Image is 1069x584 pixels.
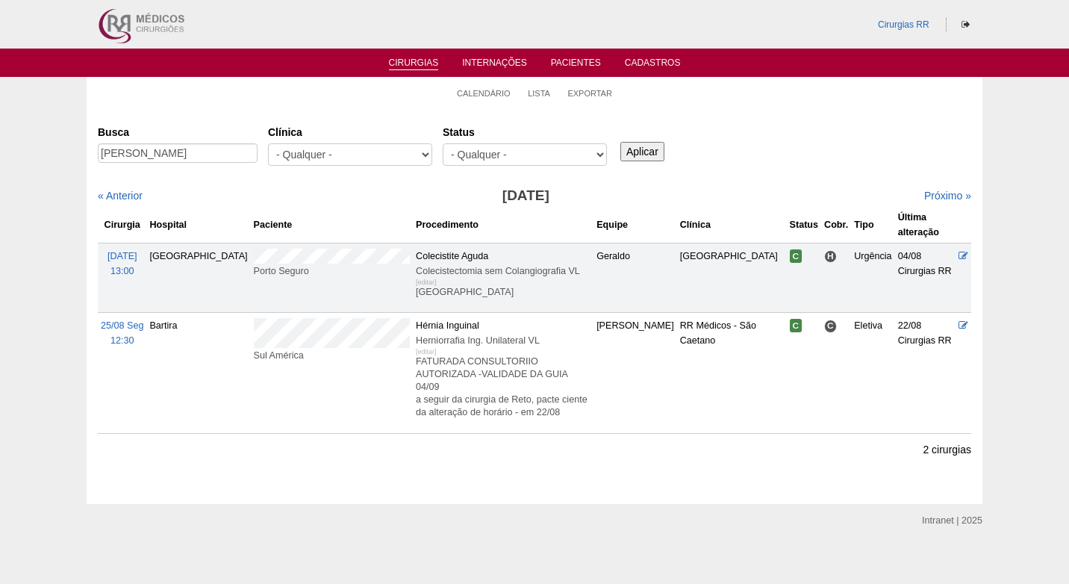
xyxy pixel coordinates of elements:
[878,19,929,30] a: Cirurgias RR
[851,207,894,243] th: Tipo
[593,207,677,243] th: Equipe
[416,344,437,359] div: [editar]
[254,264,411,279] div: Porto Seguro
[413,313,593,433] td: Hérnia Inguinal
[821,207,851,243] th: Cobr.
[98,125,258,140] label: Busca
[107,251,137,276] a: [DATE] 13:00
[146,243,250,312] td: [GEOGRAPHIC_DATA]
[416,286,590,299] p: [GEOGRAPHIC_DATA]
[416,333,590,348] div: Herniorrafia Ing. Unilateral VL
[677,207,787,243] th: Clínica
[790,249,802,263] span: Confirmada
[923,443,971,457] p: 2 cirurgias
[790,319,802,332] span: Confirmada
[677,243,787,312] td: [GEOGRAPHIC_DATA]
[413,243,593,312] td: Colecistite Aguda
[308,185,744,207] h3: [DATE]
[528,88,550,99] a: Lista
[389,58,439,70] a: Cirurgias
[416,355,590,419] p: FATURADA CONSULTORIIO AUTORIZADA -VALIDADE DA GUIA 04/09 a seguir da cirurgia de Reto, pacte cien...
[625,58,681,72] a: Cadastros
[677,313,787,433] td: RR Médicos - São Caetano
[98,190,143,202] a: « Anterior
[620,142,664,161] input: Aplicar
[959,320,968,331] a: Editar
[593,243,677,312] td: Geraldo
[107,251,137,261] span: [DATE]
[146,207,250,243] th: Hospital
[895,207,956,243] th: Última alteração
[251,207,414,243] th: Paciente
[98,143,258,163] input: Digite os termos que você deseja procurar.
[922,513,982,528] div: Intranet | 2025
[851,313,894,433] td: Eletiva
[254,348,411,363] div: Sul América
[457,88,511,99] a: Calendário
[416,275,437,290] div: [editar]
[962,20,970,29] i: Sair
[101,320,143,331] span: 25/08 Seg
[110,335,134,346] span: 12:30
[416,264,590,279] div: Colecistectomia sem Colangiografia VL
[110,266,134,276] span: 13:00
[567,88,612,99] a: Exportar
[924,190,971,202] a: Próximo »
[268,125,432,140] label: Clínica
[443,125,607,140] label: Status
[462,58,527,72] a: Internações
[551,58,601,72] a: Pacientes
[824,320,837,332] span: Consultório
[895,313,956,433] td: 22/08 Cirurgias RR
[824,250,837,263] span: Hospital
[959,251,968,261] a: Editar
[593,313,677,433] td: [PERSON_NAME]
[98,207,146,243] th: Cirurgia
[413,207,593,243] th: Procedimento
[101,320,143,346] a: 25/08 Seg 12:30
[146,313,250,433] td: Bartira
[787,207,822,243] th: Status
[895,243,956,312] td: 04/08 Cirurgias RR
[851,243,894,312] td: Urgência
